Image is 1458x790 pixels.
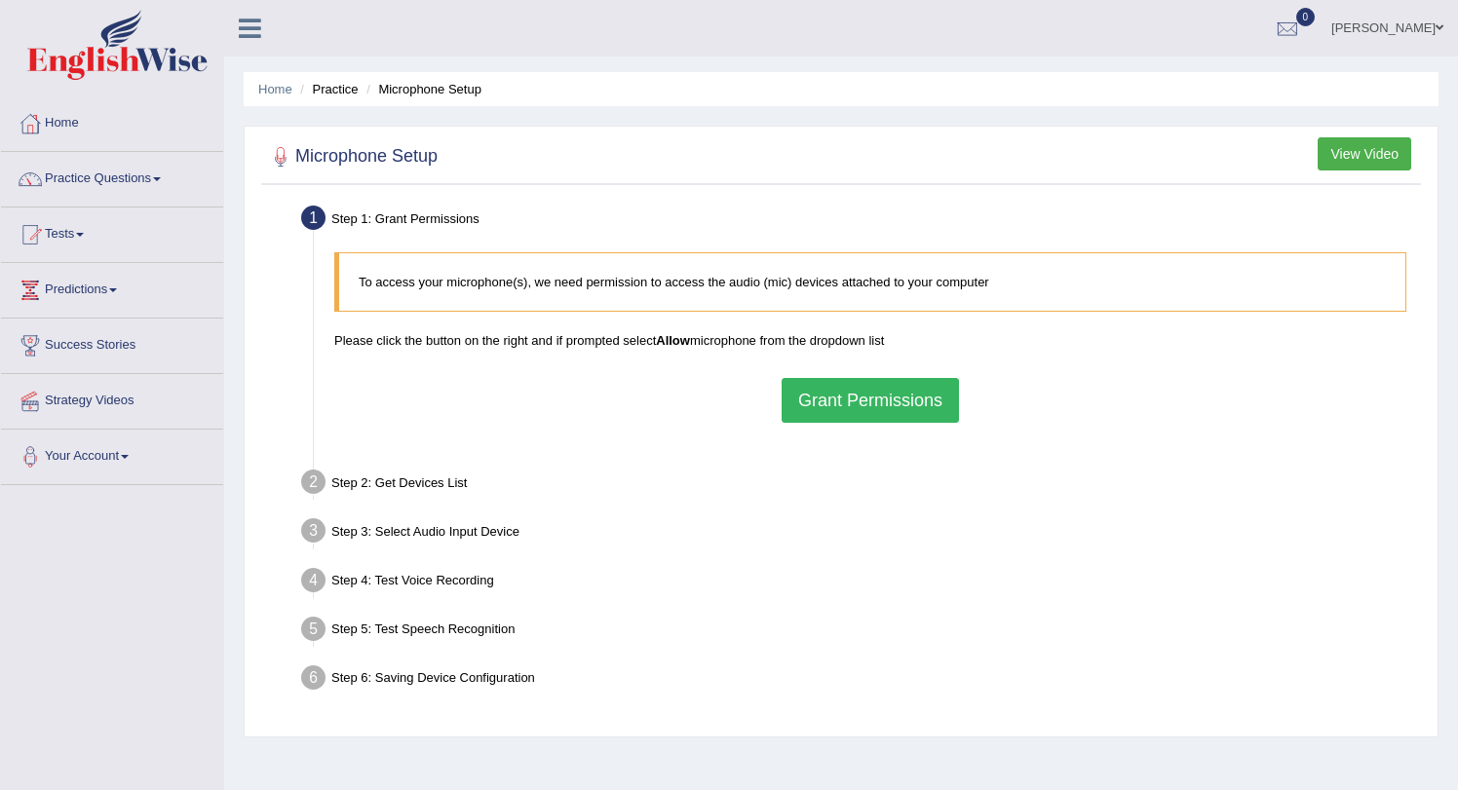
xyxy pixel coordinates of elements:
[258,82,292,96] a: Home
[295,80,358,98] li: Practice
[292,611,1429,654] div: Step 5: Test Speech Recognition
[656,333,690,348] b: Allow
[362,80,481,98] li: Microphone Setup
[1,319,223,367] a: Success Stories
[292,512,1429,555] div: Step 3: Select Audio Input Device
[1,430,223,478] a: Your Account
[1,374,223,423] a: Strategy Videos
[292,659,1429,702] div: Step 6: Saving Device Configuration
[1296,8,1316,26] span: 0
[1,263,223,312] a: Predictions
[334,331,1406,350] p: Please click the button on the right and if prompted select microphone from the dropdown list
[292,562,1429,605] div: Step 4: Test Voice Recording
[292,200,1429,243] div: Step 1: Grant Permissions
[1,96,223,145] a: Home
[1,207,223,256] a: Tests
[1,152,223,201] a: Practice Questions
[359,273,1386,291] p: To access your microphone(s), we need permission to access the audio (mic) devices attached to yo...
[266,142,438,171] h2: Microphone Setup
[782,378,959,423] button: Grant Permissions
[292,464,1429,507] div: Step 2: Get Devices List
[1318,137,1411,170] button: View Video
